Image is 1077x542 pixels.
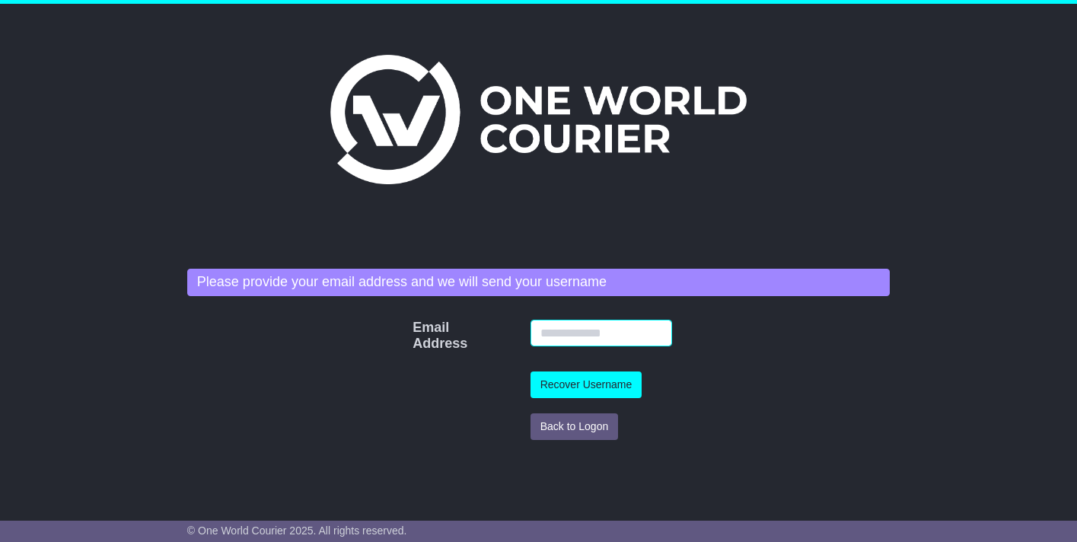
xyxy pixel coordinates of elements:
label: Email Address [405,320,432,352]
span: © One World Courier 2025. All rights reserved. [187,524,407,537]
button: Recover Username [531,371,642,398]
button: Back to Logon [531,413,619,440]
div: Please provide your email address and we will send your username [187,269,890,296]
img: One World [330,55,746,184]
